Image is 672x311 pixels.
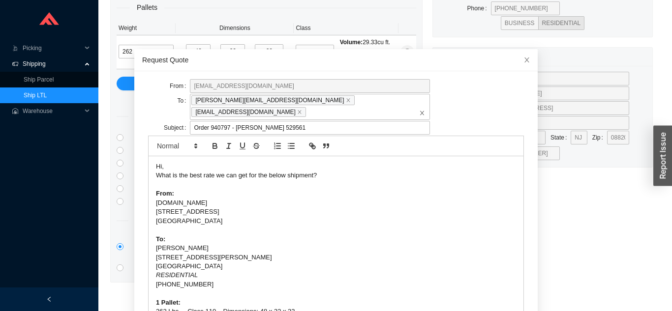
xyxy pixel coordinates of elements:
label: To [178,94,190,108]
div: 29.33 cu ft. [340,37,397,47]
span: close [523,57,530,63]
span: RESIDENTIAL [542,20,581,27]
button: Close [516,49,538,71]
a: Ship Parcel [24,76,54,83]
span: close [419,110,425,116]
span: close [346,98,351,103]
div: What is the best rate we can get for the below shipment? [156,171,516,180]
span: 110 [300,45,330,58]
label: From [170,79,190,93]
span: Other Services [128,215,188,226]
label: Subject [164,121,190,135]
a: Ship LTL [24,92,47,99]
div: [PERSON_NAME] [156,244,516,253]
div: [STREET_ADDRESS] [156,207,516,216]
label: Zip [592,131,607,144]
div: [PHONE_NUMBER] [156,280,516,289]
span: [EMAIL_ADDRESS][DOMAIN_NAME] [192,107,306,117]
span: [PERSON_NAME][EMAIL_ADDRESS][DOMAIN_NAME] [192,95,355,105]
span: Picking [23,40,82,56]
div: [DOMAIN_NAME] [156,198,516,207]
th: Weight [117,21,176,35]
span: Pallets [130,2,164,13]
span: Volume: [340,39,363,46]
label: Phone [467,1,491,15]
span: Warehouse [23,103,82,119]
button: Add Pallet [117,77,416,90]
label: State [550,131,571,144]
div: Request Quote [142,55,530,65]
th: Class [294,21,398,35]
span: left [46,296,52,302]
div: [STREET_ADDRESS][PERSON_NAME] [156,253,516,262]
input: L [186,44,211,58]
div: x [214,46,217,56]
span: Direct Services [128,111,188,122]
strong: From: [156,190,174,197]
span: BUSINESS [505,20,535,27]
span: Shipping [23,56,82,72]
div: Return Address [439,48,646,66]
div: x [248,46,251,56]
input: [PERSON_NAME][EMAIL_ADDRESS][DOMAIN_NAME]close[EMAIL_ADDRESS][DOMAIN_NAME]closeclose [307,107,314,117]
em: RESIDENTIAL [156,271,198,279]
strong: 1 Pallet: [156,299,181,306]
th: Dimensions [176,21,294,35]
input: W [220,44,245,58]
button: close-circle [400,45,414,59]
strong: To: [156,235,165,243]
input: H [255,44,283,58]
div: 8.93 lb / cu ft. [340,47,397,67]
div: [GEOGRAPHIC_DATA] [156,262,516,271]
div: Hi, [156,162,516,171]
span: close [297,110,302,114]
div: [GEOGRAPHIC_DATA] [156,217,516,226]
